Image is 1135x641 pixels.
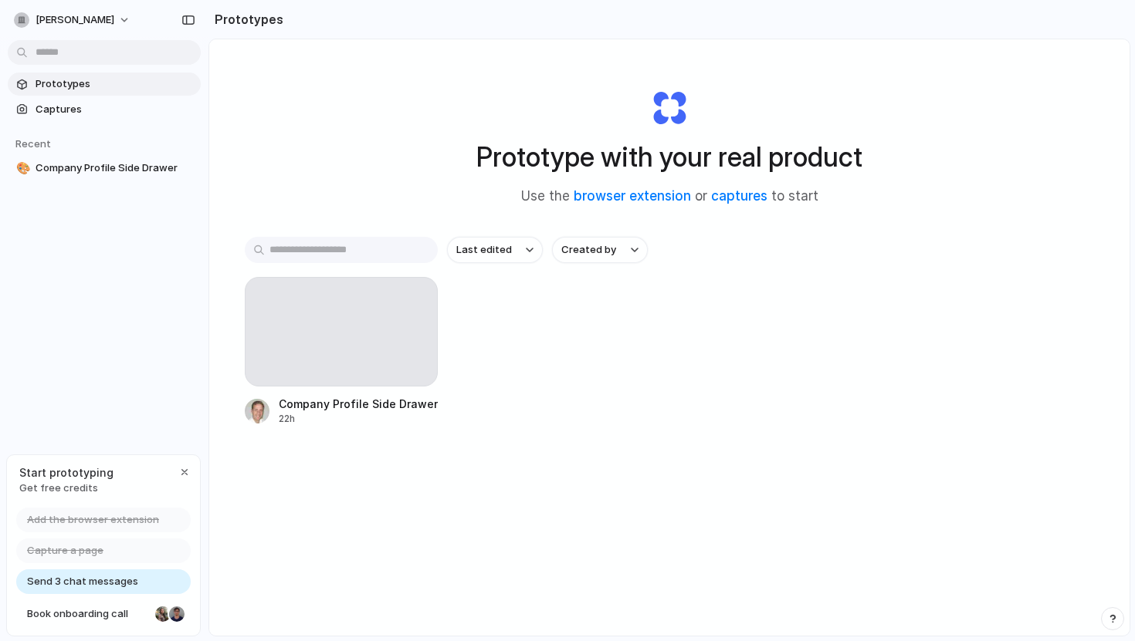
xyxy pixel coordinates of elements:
span: Start prototyping [19,464,113,481]
button: [PERSON_NAME] [8,8,138,32]
a: captures [711,188,767,204]
button: Created by [552,237,648,263]
span: Book onboarding call [27,606,149,622]
span: Send 3 chat messages [27,574,138,589]
div: 🎨 [16,160,27,177]
a: browser extension [574,188,691,204]
div: Nicole Kubica [154,605,172,623]
a: Book onboarding call [16,602,191,626]
div: 22h [279,412,438,426]
span: Get free credits [19,481,113,496]
span: Recent [15,137,51,150]
span: Capture a page [27,543,103,558]
a: Captures [8,98,201,121]
a: Prototypes [8,73,201,96]
span: [PERSON_NAME] [36,12,114,28]
a: 🎨Company Profile Side Drawer [8,157,201,180]
div: Company Profile Side Drawer [279,396,438,412]
span: Use the or to start [521,187,818,207]
span: Company Profile Side Drawer [36,160,195,176]
h2: Prototypes [208,10,283,29]
div: Christian Iacullo [168,605,186,623]
span: Prototypes [36,76,195,92]
button: Last edited [447,237,543,263]
h1: Prototype with your real product [476,137,862,177]
span: Captures [36,102,195,117]
a: Company Profile Side Drawer22h [245,277,438,426]
span: Created by [561,242,616,258]
span: Add the browser extension [27,512,159,528]
span: Last edited [456,242,512,258]
button: 🎨 [14,160,29,176]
